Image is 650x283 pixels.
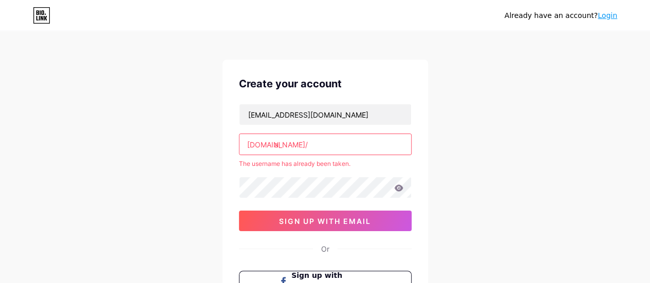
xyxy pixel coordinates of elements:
[279,217,371,225] span: sign up with email
[239,76,412,91] div: Create your account
[239,104,411,125] input: Email
[239,159,412,168] div: The username has already been taken.
[239,211,412,231] button: sign up with email
[321,243,329,254] div: Or
[598,11,617,20] a: Login
[505,10,617,21] div: Already have an account?
[247,139,308,150] div: [DOMAIN_NAME]/
[239,134,411,155] input: username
